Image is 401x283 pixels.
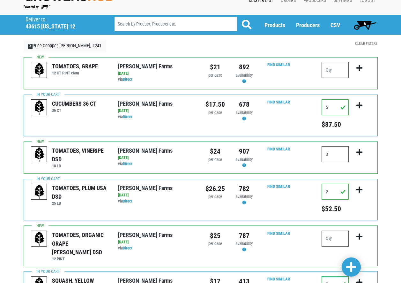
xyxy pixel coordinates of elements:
[205,62,225,72] div: $21
[24,5,50,9] img: Powered by Big Wheelbarrow
[264,22,285,28] a: Products
[118,185,173,191] a: [PERSON_NAME] Farms
[31,100,47,116] img: placeholder-variety-43d6402dacf2d531de610a020419775a.svg
[123,161,132,166] a: Direct
[330,22,340,28] a: CSV
[26,15,103,30] span: Price Chopper, Alex Bay, #241 (43615 NY-12, Alexandria Bay, NY 13607, USA)
[322,99,349,115] input: Qty
[123,246,132,250] a: Direct
[52,108,96,113] h6: 36 CT
[234,110,254,122] div: Availability may be subject to change.
[267,184,290,189] a: Find Similar
[118,71,196,77] div: [DATE]
[205,157,225,163] div: per case
[118,232,173,238] a: [PERSON_NAME] Farms
[267,62,290,67] a: Find Similar
[118,100,173,107] a: [PERSON_NAME] Farms
[118,147,173,154] a: [PERSON_NAME] Farms
[123,199,132,203] a: Direct
[118,114,196,120] div: via
[118,239,196,245] div: [DATE]
[118,192,196,198] div: [DATE]
[31,62,47,78] img: placeholder-variety-43d6402dacf2d531de610a020419775a.svg
[234,62,254,72] div: 892
[322,62,349,78] input: Qty
[322,231,349,247] input: Qty
[267,147,290,151] a: Find Similar
[52,231,108,256] div: TOMATOES, ORGANIC GRAPE [PERSON_NAME] DSD
[205,241,225,247] div: per case
[267,231,290,236] a: Find Similar
[351,19,379,31] a: 6
[31,231,47,247] img: placeholder-variety-43d6402dacf2d531de610a020419775a.svg
[52,99,96,108] div: CUCUMBERS 36 CT
[205,99,225,110] div: $17.50
[236,241,253,246] span: availability
[322,184,349,200] input: Qty
[123,77,132,82] a: Direct
[123,114,132,119] a: Direct
[118,198,196,204] div: via
[115,17,237,31] input: Search by Product, Producer etc.
[234,146,254,157] div: 907
[322,146,349,162] input: Qty
[205,231,225,241] div: $25
[52,164,108,168] h6: 18 LB
[118,108,196,114] div: [DATE]
[234,231,254,241] div: 787
[236,73,253,78] span: availability
[234,184,254,194] div: 782
[296,22,320,28] a: Producers
[52,256,108,261] h6: 12 PINT
[118,63,173,70] a: [PERSON_NAME] Farms
[236,194,253,199] span: availability
[236,157,253,162] span: availability
[26,23,98,30] h5: 43615 [US_STATE] 12
[52,201,108,206] h6: 25 LB
[118,155,196,161] div: [DATE]
[52,146,108,164] div: TOMATOES, VINERIPE DSD
[31,184,47,200] img: placeholder-variety-43d6402dacf2d531de610a020419775a.svg
[205,184,225,194] div: $26.25
[205,73,225,79] div: per case
[52,184,108,201] div: TOMATOES, PLUM USA DSD
[52,71,98,75] h6: 12 CT PINT clam
[24,40,106,52] a: XPrice Chopper, [PERSON_NAME], #241
[234,194,254,206] div: Availability may be subject to change.
[267,100,290,104] a: Find Similar
[236,110,253,115] span: availability
[118,77,196,83] div: via
[31,147,47,163] img: placeholder-variety-43d6402dacf2d531de610a020419775a.svg
[322,205,349,213] h5: Total price
[205,110,225,116] div: per case
[52,62,98,71] div: TOMATOES, GRAPE
[322,120,349,129] h5: Total price
[267,277,290,281] a: Find Similar
[234,99,254,110] div: 678
[355,41,377,46] a: Clear Filters
[205,146,225,157] div: $24
[205,194,225,200] div: per case
[26,17,98,23] p: Deliver to:
[28,44,33,49] span: X
[118,245,196,251] div: via
[118,161,196,167] div: via
[364,21,366,26] span: 6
